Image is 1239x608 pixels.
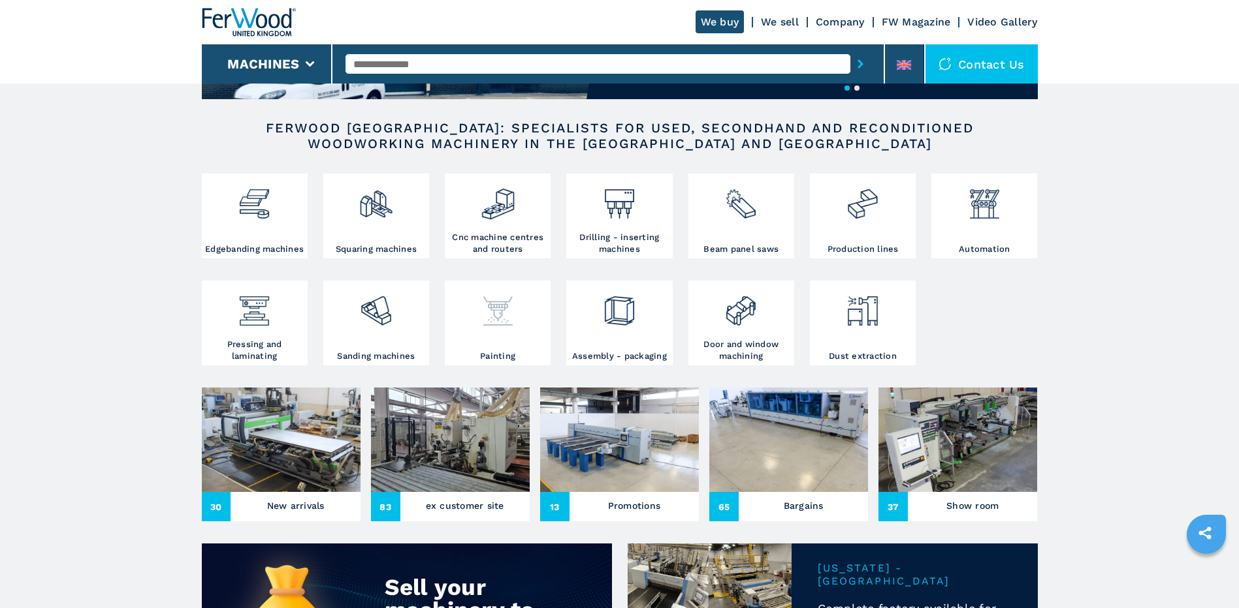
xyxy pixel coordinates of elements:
a: Production lines [810,174,916,258]
h3: Drilling - inserting machines [570,232,669,255]
img: centro_di_lavoro_cnc_2.png [481,177,515,221]
h3: Dust extraction [829,350,897,362]
img: levigatrici_2.png [359,284,393,328]
button: 1 [845,85,850,91]
img: verniciatura_1.png [481,284,515,328]
a: FW Magazine [882,16,951,28]
img: Contact us [939,57,952,70]
img: linee_di_produzione_2.png [845,177,880,221]
img: Show room [878,388,1037,492]
iframe: Chat [1183,549,1229,598]
h3: Show room [946,496,999,515]
a: Beam panel saws [688,174,794,258]
h3: Cnc machine centres and routers [448,232,547,255]
a: New arrivals30New arrivals [202,388,361,521]
span: 83 [371,492,400,521]
h3: Assembly - packaging [572,350,667,362]
h3: Production lines [828,243,899,255]
h3: Beam panel saws [703,243,779,255]
h3: ex customer site [426,496,504,515]
span: 13 [540,492,570,521]
a: Edgebanding machines [202,174,308,258]
a: Show room37Show room [878,388,1037,521]
h3: Door and window machining [692,339,791,362]
a: Promotions13Promotions [540,388,699,521]
a: sharethis [1189,517,1221,549]
img: pressa-strettoia.png [237,284,272,328]
a: We buy [696,10,745,33]
img: Ferwood [202,8,296,37]
img: bordatrici_1.png [237,177,272,221]
img: Promotions [540,388,699,492]
span: 65 [709,492,739,521]
img: sezionatrici_2.png [724,177,758,221]
h3: Pressing and laminating [205,339,304,362]
button: submit-button [850,49,871,79]
a: Pressing and laminating [202,281,308,365]
h3: Promotions [608,496,661,515]
img: montaggio_imballaggio_2.png [602,284,637,328]
h3: Bargains [784,496,824,515]
h3: New arrivals [267,496,325,515]
img: ex customer site [371,388,530,492]
a: We sell [761,16,799,28]
a: Drilling - inserting machines [566,174,672,258]
a: Assembly - packaging [566,281,672,365]
h3: Automation [959,243,1010,255]
a: Painting [445,281,551,365]
a: Cnc machine centres and routers [445,174,551,258]
div: Contact us [925,44,1038,84]
h2: FERWOOD [GEOGRAPHIC_DATA]: SPECIALISTS FOR USED, SECONDHAND AND RECONDITIONED WOODWORKING MACHINE... [244,120,996,151]
button: 2 [854,85,860,91]
h3: Sanding machines [337,350,415,362]
img: automazione.png [967,177,1002,221]
h3: Squaring machines [336,243,417,255]
img: New arrivals [202,388,361,492]
a: Sanding machines [323,281,429,365]
img: aspirazione_1.png [845,284,880,328]
a: Automation [931,174,1037,258]
button: Machines [227,56,299,72]
img: Bargains [709,388,868,492]
img: foratrici_inseritrici_2.png [602,177,637,221]
h3: Painting [480,350,515,362]
a: Door and window machining [688,281,794,365]
span: 37 [878,492,908,521]
h3: Edgebanding machines [205,243,304,255]
a: Dust extraction [810,281,916,365]
a: ex customer site83ex customer site [371,388,530,521]
a: Bargains65Bargains [709,388,868,521]
span: 30 [202,492,231,521]
img: lavorazione_porte_finestre_2.png [724,284,758,328]
a: Video Gallery [967,16,1037,28]
a: Company [816,16,865,28]
a: Squaring machines [323,174,429,258]
img: squadratrici_2.png [359,177,393,221]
